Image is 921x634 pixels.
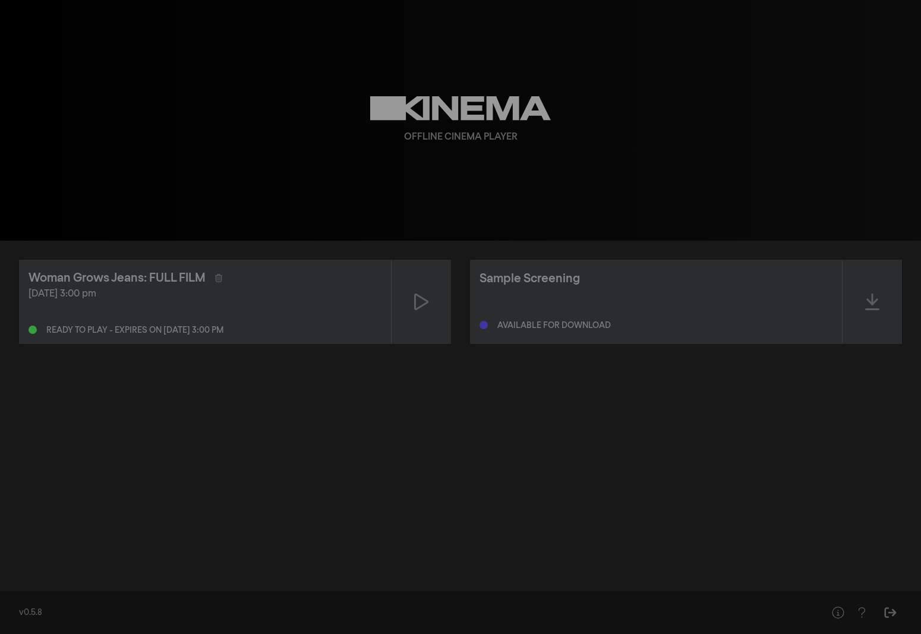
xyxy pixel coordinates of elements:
[29,269,206,287] div: Woman Grows Jeans: FULL FILM
[46,326,223,335] div: Ready to play - expires on [DATE] 3:00 pm
[850,601,873,624] button: Help
[480,270,580,288] div: Sample Screening
[497,321,611,330] div: Available for download
[826,601,850,624] button: Help
[29,287,381,301] div: [DATE] 3:00 pm
[19,607,802,619] div: v0.5.8
[404,130,518,144] div: Offline Cinema Player
[878,601,902,624] button: Sign Out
